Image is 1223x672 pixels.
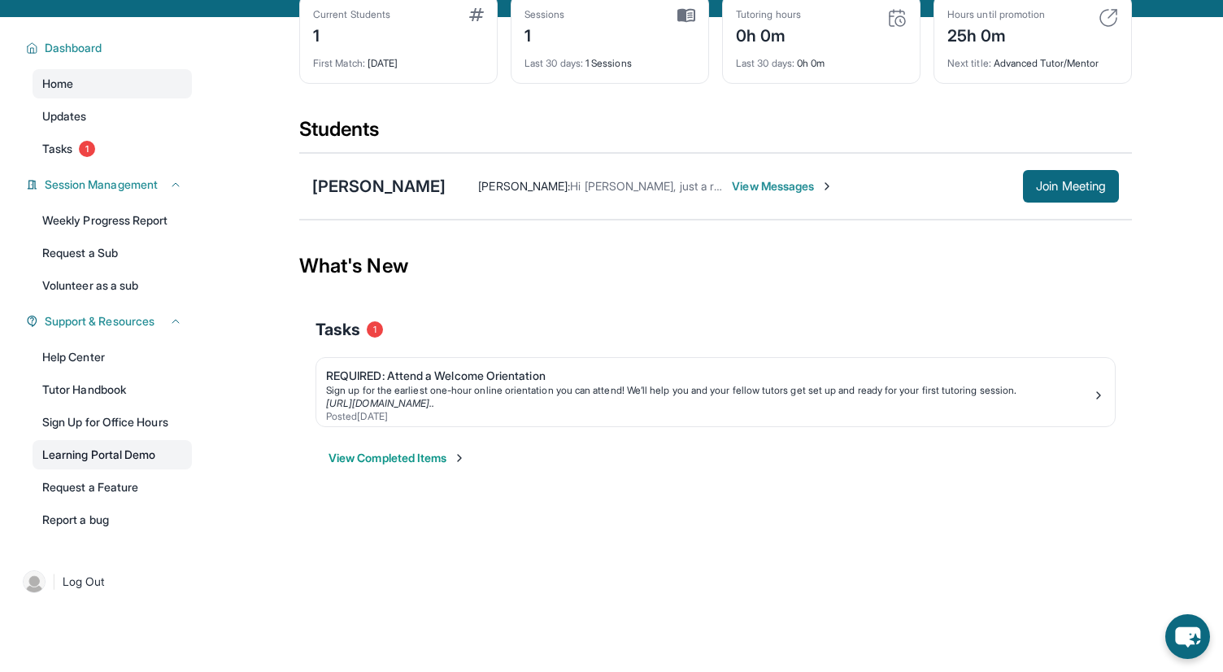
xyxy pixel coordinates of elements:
img: card [1099,8,1118,28]
span: Last 30 days : [736,57,794,69]
span: Support & Resources [45,313,155,329]
span: Home [42,76,73,92]
span: First Match : [313,57,365,69]
div: REQUIRED: Attend a Welcome Orientation [326,368,1092,384]
div: 25h 0m [947,21,1045,47]
a: Request a Feature [33,473,192,502]
img: card [469,8,484,21]
a: Request a Sub [33,238,192,268]
img: card [677,8,695,23]
div: 1 [313,21,390,47]
span: Session Management [45,177,158,193]
button: View Completed Items [329,450,466,466]
div: Current Students [313,8,390,21]
a: [URL][DOMAIN_NAME].. [326,397,434,409]
span: Tasks [316,318,360,341]
div: 1 Sessions [524,47,695,70]
div: 1 [524,21,565,47]
a: Learning Portal Demo [33,440,192,469]
div: 0h 0m [736,21,801,47]
div: Tutoring hours [736,8,801,21]
a: Tutor Handbook [33,375,192,404]
div: Sessions [524,8,565,21]
button: chat-button [1165,614,1210,659]
div: Hours until promotion [947,8,1045,21]
a: Tasks1 [33,134,192,164]
div: Advanced Tutor/Mentor [947,47,1118,70]
a: Report a bug [33,505,192,535]
span: Tasks [42,141,72,157]
a: Volunteer as a sub [33,271,192,300]
span: Dashboard [45,40,102,56]
div: [PERSON_NAME] [312,175,446,198]
span: Log Out [63,574,105,590]
a: |Log Out [16,564,192,600]
a: Updates [33,102,192,131]
span: 1 [79,141,95,157]
div: Posted [DATE] [326,410,1092,423]
div: Sign up for the earliest one-hour online orientation you can attend! We’ll help you and your fell... [326,384,1092,397]
div: Students [299,116,1132,152]
div: What's New [299,230,1132,302]
span: View Messages [732,178,833,194]
span: Last 30 days : [524,57,583,69]
button: Session Management [38,177,182,193]
a: Sign Up for Office Hours [33,408,192,437]
span: [PERSON_NAME] : [478,179,570,193]
img: Chevron-Right [820,180,833,193]
span: Next title : [947,57,991,69]
button: Join Meeting [1023,170,1119,203]
a: Help Center [33,343,192,372]
div: [DATE] [313,47,484,70]
span: Join Meeting [1036,181,1106,191]
a: Weekly Progress Report [33,206,192,235]
span: | [52,572,56,591]
span: 1 [367,321,383,338]
a: Home [33,69,192,98]
button: Support & Resources [38,313,182,329]
span: Updates [42,108,87,124]
img: card [887,8,907,28]
button: Dashboard [38,40,182,56]
a: REQUIRED: Attend a Welcome OrientationSign up for the earliest one-hour online orientation you ca... [316,358,1115,426]
img: user-img [23,570,46,593]
div: 0h 0m [736,47,907,70]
